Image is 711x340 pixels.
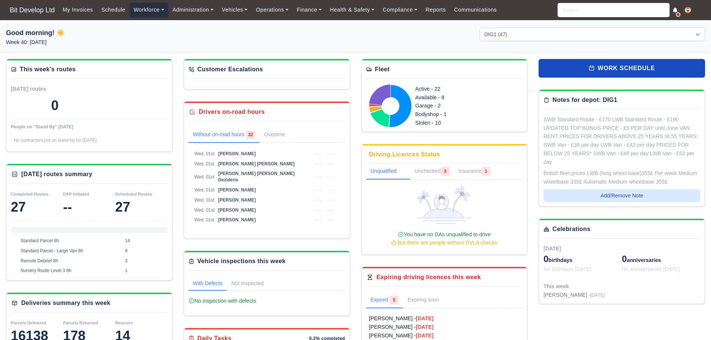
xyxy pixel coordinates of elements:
div: Bodyshop - 1 [415,110,494,119]
span: --:-- [327,174,334,180]
div: Customer Escalations [197,65,263,74]
span: [PERSON_NAME] [PERSON_NAME] Deziderio [218,171,295,183]
a: Finance [293,3,326,17]
span: Standard Parcel 8h [21,238,59,243]
span: --:-- [327,151,334,156]
div: This week's routes [20,65,76,74]
span: No inspection with defects [188,298,256,304]
div: Notes for depot: DIG1 [552,96,617,105]
div: You have no DAs unqualified to drive [369,230,520,247]
div: Stolen - 10 [415,119,494,127]
div: Celebrations [552,225,590,234]
div: Nursery Route Level 3 8h [162,227,168,233]
div: Vehicle inspections this week [197,257,286,266]
div: Standard Parcel 8h [11,227,92,233]
div: Fleet [375,65,390,74]
span: Wed, 01st [194,197,215,203]
span: 0 [622,254,627,264]
div: SWB Standard Route - £170 LWB Standard Route - £190 UPDATED TOP BONUS PRICE - £5 PER DAY until Ju... [543,115,700,166]
button: Add/Remove Note [543,189,700,202]
a: Overtime [259,127,300,143]
span: [PERSON_NAME] [218,197,256,203]
span: 32 [246,130,255,139]
span: Wed, 01st [194,208,215,213]
div: [DATE] routes [11,85,89,93]
span: Standard Parcel - Large Van 8h [21,248,83,253]
a: Schedule [97,3,129,17]
span: [PERSON_NAME] [PERSON_NAME] [218,161,295,166]
div: birthdays [543,253,622,265]
div: anniversaries [622,253,700,265]
a: [PERSON_NAME] -[DATE] [369,323,520,331]
span: No contractors put on stand by for [DATE] [14,138,97,143]
span: 5 [390,296,399,305]
small: Parcels Returned [63,321,98,325]
span: --:-- [327,187,334,193]
span: --:-- [314,151,321,156]
span: No anniversaries [DATE] [622,266,680,272]
td: 9 [123,246,168,256]
a: Administration [168,3,218,17]
span: [PERSON_NAME] [218,187,256,193]
td: 1 [123,266,168,276]
span: Wed, 01st [194,217,215,222]
strong: [DATE] [416,333,433,339]
div: Expiring driving licences this week [377,273,481,282]
td: 14 [123,236,168,246]
small: Parcels Delivered [11,321,46,325]
span: [PERSON_NAME] [218,151,256,156]
strong: [DATE] [416,315,433,321]
small: DSP Initiated [63,192,89,196]
a: Unqualified [366,164,410,180]
div: 27 [11,200,63,215]
span: 0 [543,254,548,264]
a: Communications [450,3,501,17]
small: Completed Routes [11,192,49,196]
span: --:-- [327,208,334,213]
span: Wed, 01st [194,161,215,166]
a: Not Inspected [227,277,268,291]
td: 3 [123,256,168,266]
div: Active - 22 [415,85,494,93]
span: --:-- [327,161,334,166]
small: Rescues [115,321,133,325]
a: Health & Safety [326,3,379,17]
div: 27 [115,200,168,215]
a: Unchecked [410,164,454,180]
span: Nursery Route Level 3 8h [21,268,71,273]
span: --:-- [327,217,334,222]
span: --:-- [314,174,321,180]
div: Driving Licences Status [369,150,440,159]
span: 1 [481,167,490,176]
a: Reports [421,3,450,17]
span: --:-- [314,161,321,166]
span: Wed, 01st [194,187,215,193]
a: Insurance [454,164,495,180]
span: --:-- [314,197,321,203]
a: My Invoices [59,3,97,17]
a: Expiring soon [403,293,454,308]
strong: [DATE] [416,324,433,330]
a: Expired [366,293,403,308]
div: -- [63,200,115,215]
a: Operations [252,3,293,17]
span: --:-- [314,187,321,193]
span: [PERSON_NAME] [218,217,256,222]
div: 0 [51,98,59,113]
span: No birthdays [DATE] [543,266,592,272]
span: This week [543,283,569,289]
span: [DATE] [543,246,561,252]
div: People on "Stand By" [DATE] [11,124,168,130]
div: [PERSON_NAME] - [543,291,605,299]
span: [PERSON_NAME] [218,208,256,213]
a: Compliance [378,3,421,17]
span: --:-- [314,208,321,213]
div: British fleet prices LWB (long wheel base)355£ Per week Medium wheelbase 335£ Automatic Medium wh... [543,169,700,186]
a: Bit Develop Ltd [6,3,59,18]
span: --:-- [314,217,321,222]
p: Week 40: [DATE] [6,38,231,47]
a: Without on-road hours [188,127,260,143]
div: But there are people without DVLA checks. [369,238,520,247]
a: [PERSON_NAME] -[DATE] [369,331,520,340]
